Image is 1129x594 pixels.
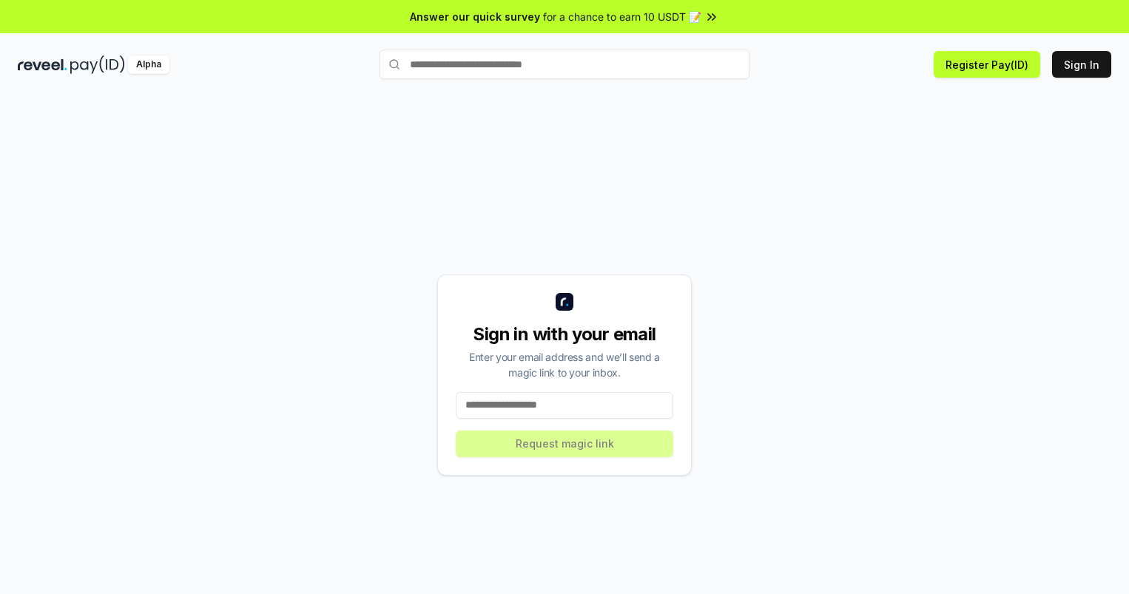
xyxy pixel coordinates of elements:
span: for a chance to earn 10 USDT 📝 [543,9,701,24]
button: Register Pay(ID) [934,51,1040,78]
div: Enter your email address and we’ll send a magic link to your inbox. [456,349,673,380]
img: pay_id [70,55,125,74]
img: logo_small [556,293,573,311]
div: Alpha [128,55,169,74]
span: Answer our quick survey [410,9,540,24]
div: Sign in with your email [456,323,673,346]
button: Sign In [1052,51,1111,78]
img: reveel_dark [18,55,67,74]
